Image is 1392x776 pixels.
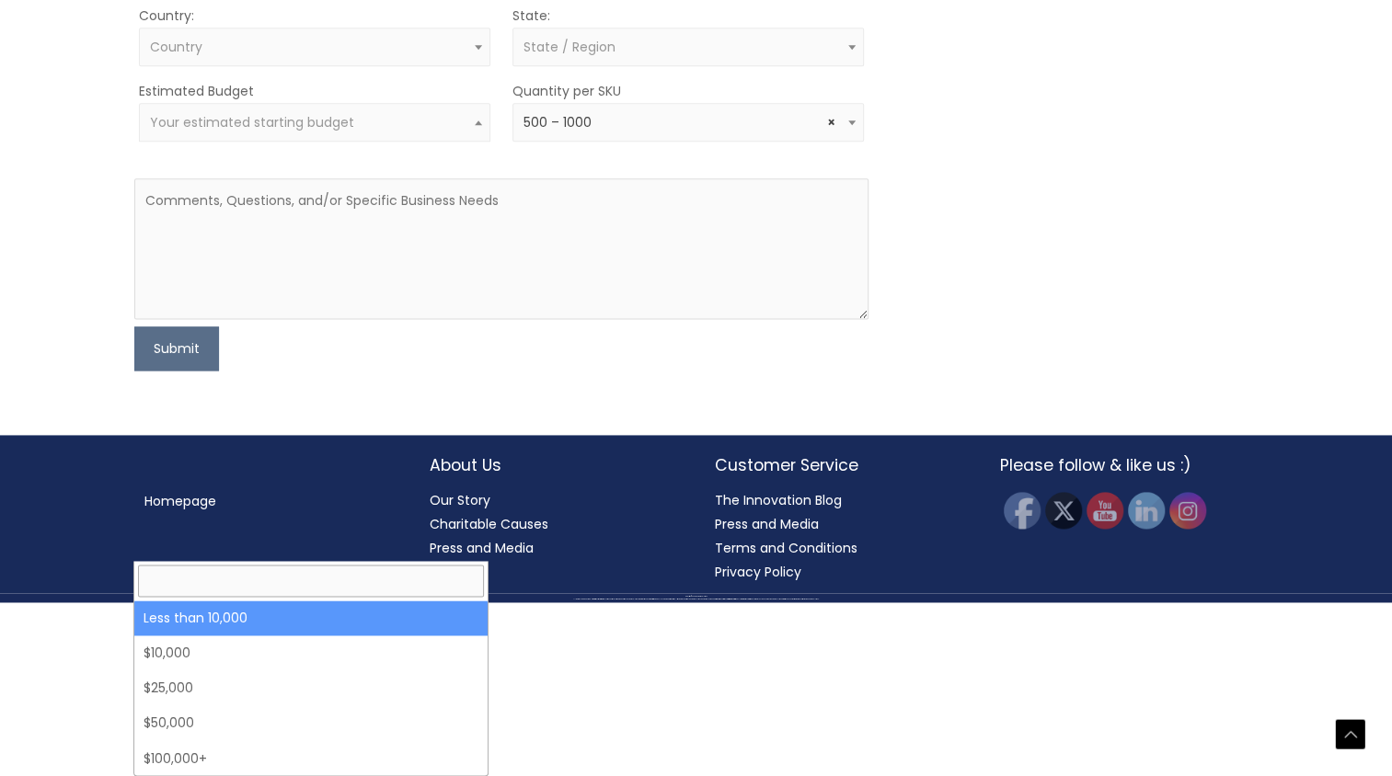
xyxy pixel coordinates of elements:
span: 500 – 1000 [512,103,864,142]
a: Homepage [144,492,216,510]
a: Terms and Conditions [715,539,857,557]
a: Privacy Policy [715,563,801,581]
li: $50,000 [134,705,488,740]
a: Press and Media [715,515,819,533]
h2: Customer Service [715,453,963,477]
span: State / Region [523,38,615,56]
label: Country: [139,6,194,25]
label: State: [512,6,550,25]
button: Submit [134,326,219,371]
span: Cosmetic Solutions [696,596,708,597]
nav: Customer Service [715,488,963,584]
span: 500 – 1000 [523,114,854,131]
span: Country [150,38,202,56]
span: × [826,114,834,131]
a: Charitable Causes [430,515,548,533]
li: $10,000 [134,635,488,670]
label: Estimated Budget [139,82,254,100]
li: Less than 10,000 [134,600,488,635]
img: Twitter [1045,492,1082,529]
li: $100,000+ [134,740,488,775]
label: Quantity per SKU [512,82,621,100]
img: Facebook [1004,492,1041,529]
a: Press and Media [430,539,534,557]
div: Copyright © 2025 [32,596,1360,598]
h2: About Us [430,453,678,477]
nav: About Us [430,488,678,560]
div: All material on this Website, including design, text, images, logos and sounds, are owned by Cosm... [32,599,1360,600]
li: $25,000 [134,670,488,705]
span: Your estimated starting budget [150,113,354,131]
a: Our Story [430,491,490,509]
nav: Menu [144,489,393,513]
a: The Innovation Blog [715,491,842,509]
h2: Please follow & like us :) [1000,453,1248,477]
